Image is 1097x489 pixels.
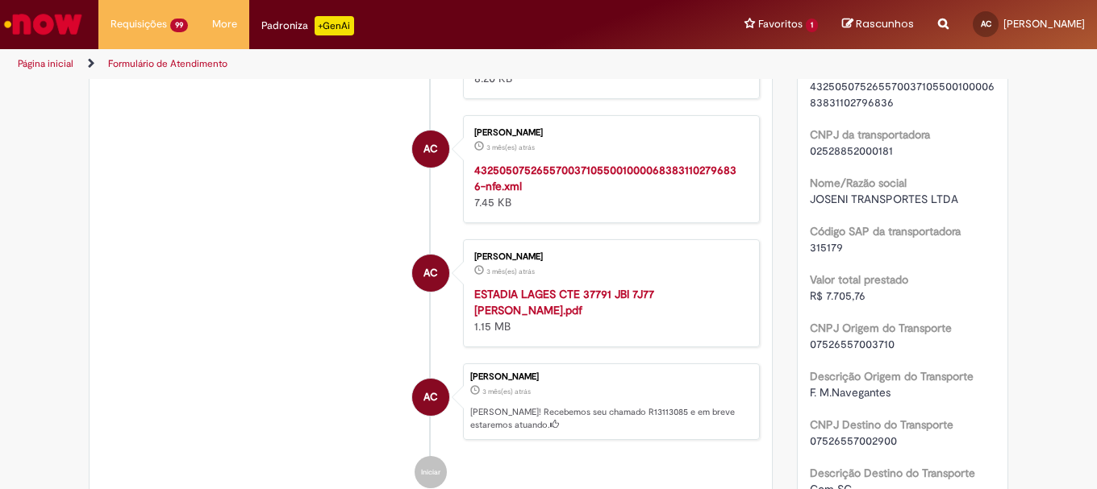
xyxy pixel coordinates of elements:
span: 43250507526557003710550010000683831102796836 [810,79,995,110]
b: CNPJ da transportadora [810,127,930,142]
span: R$ 7.705,76 [810,288,866,303]
p: [PERSON_NAME]! Recebemos seu chamado R13113085 e em breve estaremos atuando. [470,406,751,431]
img: ServiceNow [2,8,85,40]
span: 3 mês(es) atrás [486,143,535,152]
span: Requisições [111,16,167,32]
span: JOSENI TRANSPORTES LTDA [810,192,958,206]
div: [PERSON_NAME] [474,252,743,262]
time: 30/05/2025 10:44:52 [482,387,531,396]
div: 7.45 KB [474,162,743,210]
b: Código SAP da transportadora [810,224,961,238]
ul: Trilhas de página [12,49,720,79]
b: Nome/Razão social [810,176,907,190]
span: F. M.Navegantes [810,385,891,400]
div: 1.15 MB [474,286,743,334]
span: Favoritos [758,16,803,32]
span: 3 mês(es) atrás [486,267,535,276]
span: 02528852000181 [810,143,893,158]
span: Rascunhos [856,16,914,31]
li: ANDREI CHESINI [102,363,760,441]
span: AC [423,378,438,416]
span: 3 mês(es) atrás [482,387,531,396]
b: Descrição Destino do Transporte [810,466,975,480]
div: ANDREI CHESINI [412,255,449,292]
b: Valor total prestado [810,272,908,287]
b: Descrição Origem do Transporte [810,369,974,383]
div: [PERSON_NAME] [470,372,751,382]
a: 43250507526557003710550010000683831102796836-nfe.xml [474,163,736,193]
span: AC [423,254,438,292]
a: Página inicial [18,57,73,70]
span: More [212,16,237,32]
b: CNPJ Destino do Transporte [810,417,953,432]
div: ANDREI CHESINI [412,131,449,168]
span: 315179 [810,240,843,255]
span: AC [981,19,991,29]
span: 1 [806,19,818,32]
a: ESTADIA LAGES CTE 37791 JBI 7J77 [PERSON_NAME].pdf [474,287,654,317]
span: AC [423,130,438,168]
time: 30/05/2025 10:43:29 [486,143,535,152]
b: CNPJ Origem do Transporte [810,321,952,335]
div: Padroniza [261,16,354,35]
div: [PERSON_NAME] [474,128,743,138]
span: 07526557002900 [810,433,897,448]
div: ANDREI CHESINI [412,379,449,416]
span: 99 [170,19,188,32]
a: Rascunhos [842,17,914,32]
time: 30/05/2025 10:43:23 [486,267,535,276]
span: [PERSON_NAME] [1003,17,1085,31]
p: +GenAi [315,16,354,35]
span: 07526557003710 [810,337,895,351]
a: Formulário de Atendimento [108,57,227,70]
